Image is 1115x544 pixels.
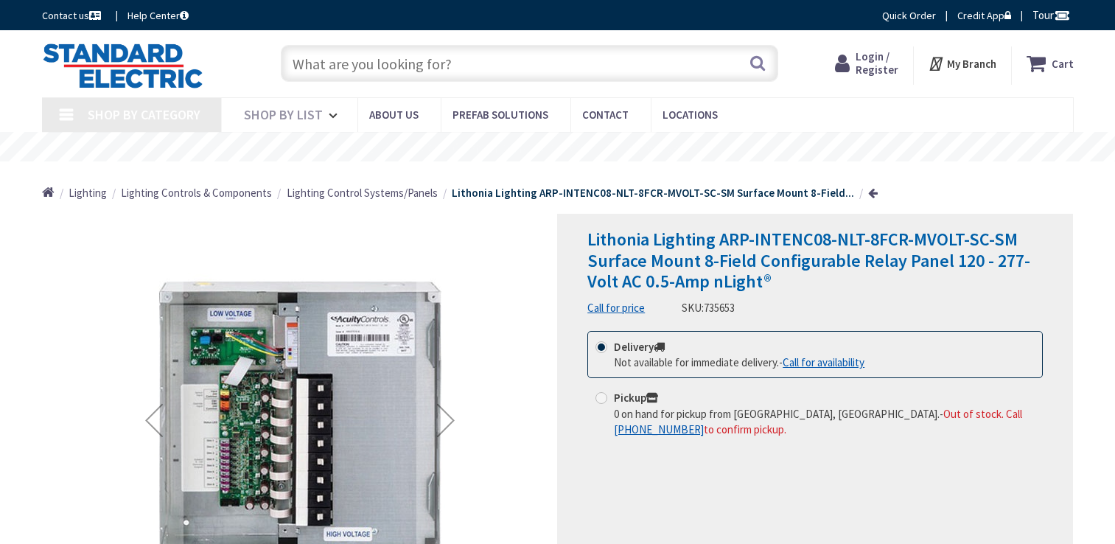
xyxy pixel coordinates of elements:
a: Contact us [42,8,104,23]
div: - [614,406,1035,438]
a: Lighting [69,185,107,200]
a: Call for availability [783,355,864,370]
span: Lighting Controls & Components [121,186,272,200]
a: Lighting Controls & Components [121,185,272,200]
input: What are you looking for? [281,45,778,82]
a: Lighting Control Systems/Panels [287,185,438,200]
span: Not available for immediate delivery. [614,355,779,369]
img: Standard Electric [42,43,203,88]
span: Tour [1032,8,1070,22]
span: Login / Register [856,49,898,77]
span: 735653 [704,301,735,315]
a: Cart [1027,50,1074,77]
span: Locations [663,108,718,122]
strong: Pickup [614,391,658,405]
strong: Lithonia Lighting ARP-INTENC08-NLT-8FCR-MVOLT-SC-SM Surface Mount 8-Field... [452,186,854,200]
span: Shop By Category [88,106,200,123]
span: About Us [369,108,419,122]
span: Lighting Control Systems/Panels [287,186,438,200]
a: Credit App [957,8,1011,23]
rs-layer: Coronavirus: Our Commitment to Our Employees and Customers [325,140,791,156]
span: 0 on hand for pickup from [GEOGRAPHIC_DATA], [GEOGRAPHIC_DATA]. [614,407,940,421]
span: Shop By List [244,106,323,123]
span: Lighting [69,186,107,200]
strong: My Branch [947,57,996,71]
div: - [614,355,864,370]
strong: Delivery [614,340,665,354]
strong: Cart [1052,50,1074,77]
a: Help Center [127,8,189,23]
a: Quick Order [882,8,936,23]
span: Out of stock. Call to confirm pickup. [614,407,1022,436]
a: Login / Register [835,50,898,77]
div: My Branch [928,50,996,77]
span: Lithonia Lighting ARP-INTENC08-NLT-8FCR-MVOLT-SC-SM Surface Mount 8-Field Configurable Relay Pane... [587,228,1030,293]
span: Contact [582,108,629,122]
span: Prefab Solutions [452,108,548,122]
a: [PHONE_NUMBER] [614,422,704,437]
a: Call for price [587,300,645,315]
div: SKU: [682,300,735,315]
